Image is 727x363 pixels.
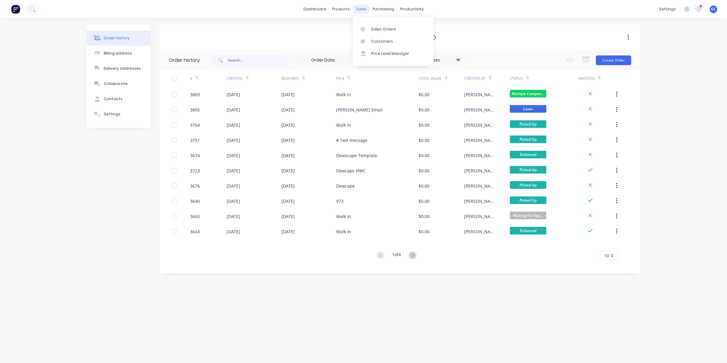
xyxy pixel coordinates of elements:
[336,213,351,220] div: Walk In
[419,76,442,81] div: Total Value
[510,90,546,97] span: Multiple Compon...
[104,81,128,86] div: Collaborate
[11,5,20,14] img: Factory
[510,166,546,174] span: Picked Up
[281,183,295,189] div: [DATE]
[510,227,546,234] span: Delivered
[464,122,498,128] div: [PERSON_NAME]
[413,57,464,63] div: 27 Statuses
[281,76,299,81] div: Required
[353,23,433,35] a: Sales Orders
[190,213,200,220] div: 3650
[392,251,401,260] div: 1 of 4
[227,198,240,204] div: [DATE]
[87,61,151,76] button: Delivery addresses
[336,76,344,81] div: PO #
[104,66,141,71] div: Delivery addresses
[419,213,430,220] div: $0.00
[297,56,349,65] input: Order Date
[596,55,631,65] button: Create Order
[227,167,240,174] div: [DATE]
[281,198,295,204] div: [DATE]
[227,137,240,143] div: [DATE]
[227,183,240,189] div: [DATE]
[190,228,200,235] div: 3643
[336,152,378,159] div: Dewscape Template.
[336,70,418,87] div: PO #
[281,107,295,113] div: [DATE]
[301,5,329,14] a: dashboard
[419,70,464,87] div: Total Value
[190,76,193,81] div: #
[353,35,433,48] a: Customers
[397,5,427,14] div: productivity
[419,122,430,128] div: $0.00
[87,46,151,61] button: Billing address
[104,35,130,41] div: Order history
[190,198,200,204] div: 3640
[190,137,200,143] div: 3751
[227,122,240,128] div: [DATE]
[228,54,288,66] input: Search...
[371,51,409,56] div: Price Level Manager
[104,111,120,117] div: Settings
[578,70,615,87] div: Invoiced
[281,167,295,174] div: [DATE]
[464,91,498,98] div: [PERSON_NAME]
[510,76,523,81] div: Status
[227,70,281,87] div: Created
[190,91,200,98] div: 3809
[510,212,546,219] span: Waiting For App...
[281,228,295,235] div: [DATE]
[227,107,240,113] div: [DATE]
[419,183,430,189] div: $0.00
[281,91,295,98] div: [DATE]
[87,91,151,107] button: Contacts
[419,107,430,113] div: $0.00
[510,105,546,113] span: Laser
[281,213,295,220] div: [DATE]
[464,137,498,143] div: [PERSON_NAME]
[510,181,546,189] span: Picked Up
[336,107,383,113] div: [PERSON_NAME] Email
[464,228,498,235] div: [PERSON_NAME]
[227,213,240,220] div: [DATE]
[336,137,367,143] div: # Text message
[510,136,546,143] span: Picked Up
[464,152,498,159] div: [PERSON_NAME]
[281,137,295,143] div: [DATE]
[419,91,430,98] div: $0.00
[336,167,366,174] div: Dewcape HWC
[227,76,243,81] div: Created
[604,252,609,259] span: 10
[578,76,595,81] div: Invoiced
[190,152,200,159] div: 3674
[104,51,132,56] div: Billing address
[329,5,353,14] div: products
[353,5,370,14] div: sales
[371,39,393,44] div: Customers
[510,196,546,204] span: Picked Up
[464,183,498,189] div: [PERSON_NAME]
[336,183,355,189] div: Dewcape
[190,70,227,87] div: #
[419,152,430,159] div: $0.00
[510,70,578,87] div: Status
[336,198,343,204] div: 973
[464,76,486,81] div: Created By
[464,70,510,87] div: Created By
[370,5,397,14] div: purchasing
[169,57,200,64] div: Order history
[464,198,498,204] div: [PERSON_NAME]
[227,91,240,98] div: [DATE]
[190,122,200,128] div: 3764
[281,70,336,87] div: Required
[711,6,716,12] span: GC
[336,91,351,98] div: Walk In
[336,122,351,128] div: Walk In
[419,167,430,174] div: $0.00
[281,152,295,159] div: [DATE]
[464,167,498,174] div: [PERSON_NAME]
[87,30,151,46] button: Order history
[371,26,396,32] div: Sales Orders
